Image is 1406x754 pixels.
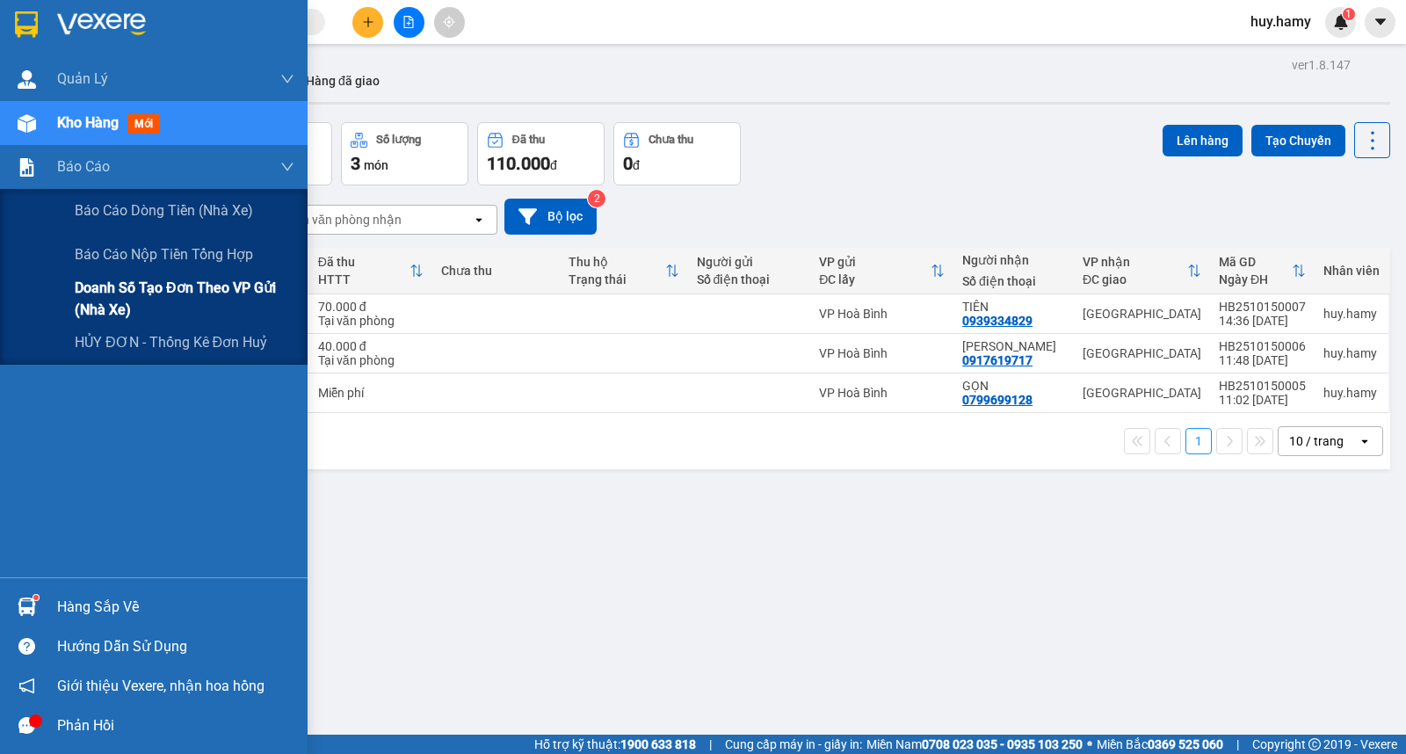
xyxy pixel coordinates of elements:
[697,255,802,269] div: Người gửi
[18,158,36,177] img: solution-icon
[504,199,597,235] button: Bộ lọc
[1289,432,1344,450] div: 10 / trang
[613,122,741,185] button: Chưa thu0đ
[962,314,1033,328] div: 0939334829
[620,737,696,751] strong: 1900 633 818
[1083,307,1201,321] div: [GEOGRAPHIC_DATA]
[472,213,486,227] svg: open
[1345,8,1352,20] span: 1
[866,735,1083,754] span: Miền Nam
[441,264,552,278] div: Chưa thu
[1219,314,1306,328] div: 14:36 [DATE]
[318,272,409,286] div: HTTT
[1308,738,1321,750] span: copyright
[819,386,945,400] div: VP Hoà Bình
[569,255,665,269] div: Thu hộ
[1083,272,1187,286] div: ĐC giao
[57,114,119,131] span: Kho hàng
[1358,434,1372,448] svg: open
[434,7,465,38] button: aim
[810,248,953,294] th: Toggle SortBy
[402,16,415,28] span: file-add
[1083,346,1201,360] div: [GEOGRAPHIC_DATA]
[318,314,424,328] div: Tại văn phòng
[1236,735,1239,754] span: |
[697,272,802,286] div: Số điện thoại
[709,735,712,754] span: |
[1148,737,1223,751] strong: 0369 525 060
[18,678,35,694] span: notification
[962,274,1065,288] div: Số điện thoại
[351,153,360,174] span: 3
[819,255,931,269] div: VP gửi
[15,11,38,38] img: logo-vxr
[75,199,253,221] span: Báo cáo dòng tiền (nhà xe)
[1292,55,1351,75] div: ver 1.8.147
[1097,735,1223,754] span: Miền Bắc
[1083,386,1201,400] div: [GEOGRAPHIC_DATA]
[1163,125,1243,156] button: Lên hàng
[1219,393,1306,407] div: 11:02 [DATE]
[309,248,432,294] th: Toggle SortBy
[819,346,945,360] div: VP Hoà Bình
[819,307,945,321] div: VP Hoà Bình
[1323,307,1380,321] div: huy.hamy
[364,158,388,172] span: món
[477,122,605,185] button: Đã thu110.000đ
[57,634,294,660] div: Hướng dẫn sử dụng
[18,598,36,616] img: warehouse-icon
[18,114,36,133] img: warehouse-icon
[1083,255,1187,269] div: VP nhận
[1219,339,1306,353] div: HB2510150006
[280,211,402,228] div: Chọn văn phòng nhận
[318,353,424,367] div: Tại văn phòng
[1343,8,1355,20] sup: 1
[57,594,294,620] div: Hàng sắp về
[819,272,931,286] div: ĐC lấy
[1236,11,1325,33] span: huy.hamy
[57,713,294,739] div: Phản hồi
[1087,741,1092,748] span: ⚪️
[550,158,557,172] span: đ
[362,16,374,28] span: plus
[1219,300,1306,314] div: HB2510150007
[18,70,36,89] img: warehouse-icon
[75,331,267,353] span: HỦY ĐƠN - Thống kê đơn huỷ
[18,717,35,734] span: message
[1251,125,1345,156] button: Tạo Chuyến
[1323,386,1380,400] div: huy.hamy
[1219,353,1306,367] div: 11:48 [DATE]
[394,7,424,38] button: file-add
[57,156,110,178] span: Báo cáo
[318,255,409,269] div: Đã thu
[57,68,108,90] span: Quản Lý
[633,158,640,172] span: đ
[352,7,383,38] button: plus
[127,114,160,134] span: mới
[623,153,633,174] span: 0
[1210,248,1315,294] th: Toggle SortBy
[487,153,550,174] span: 110.000
[534,735,696,754] span: Hỗ trợ kỹ thuật:
[33,595,39,600] sup: 1
[569,272,665,286] div: Trạng thái
[1219,255,1292,269] div: Mã GD
[280,72,294,86] span: down
[1323,264,1380,278] div: Nhân viên
[1333,14,1349,30] img: icon-new-feature
[512,134,545,146] div: Đã thu
[588,190,605,207] sup: 2
[1074,248,1210,294] th: Toggle SortBy
[1365,7,1395,38] button: caret-down
[57,675,265,697] span: Giới thiệu Vexere, nhận hoa hồng
[962,379,1065,393] div: GỌN
[1219,272,1292,286] div: Ngày ĐH
[962,300,1065,314] div: TIÊN
[341,122,468,185] button: Số lượng3món
[318,300,424,314] div: 70.000 đ
[1185,428,1212,454] button: 1
[962,339,1065,353] div: KIM LONG
[962,393,1033,407] div: 0799699128
[1323,346,1380,360] div: huy.hamy
[1219,379,1306,393] div: HB2510150005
